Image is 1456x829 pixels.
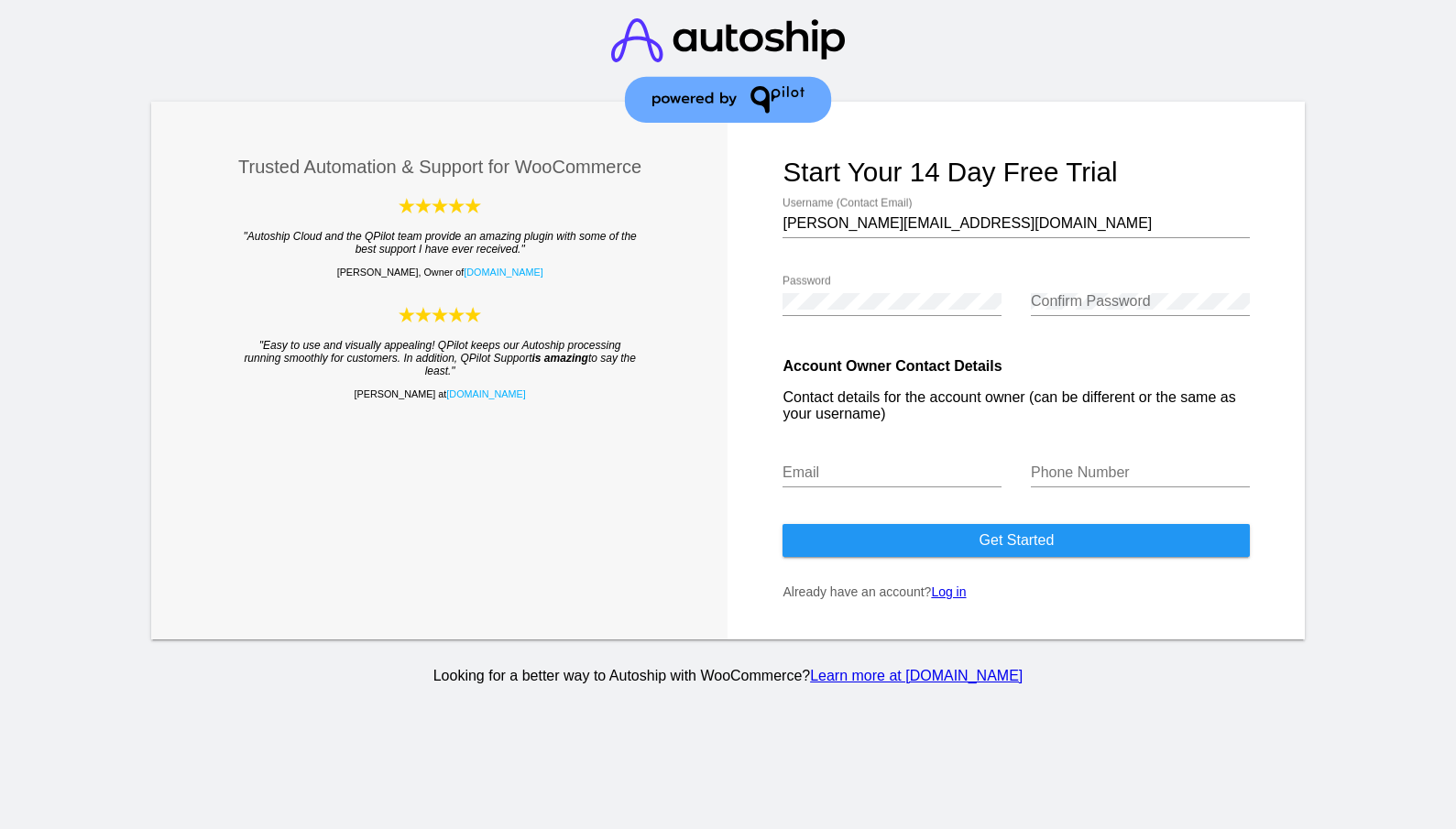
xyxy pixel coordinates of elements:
a: [DOMAIN_NAME] [464,267,542,278]
a: [DOMAIN_NAME] [446,388,525,399]
img: Autoship Cloud powered by QPilot [399,305,481,324]
button: Get started [783,524,1250,557]
strong: is amazing [532,352,588,365]
input: Username (Contact Email) [783,215,1250,232]
p: Contact details for the account owner (can be different or the same as your username) [783,389,1250,422]
input: Phone Number [1031,464,1250,481]
a: Log in [931,584,966,599]
strong: Account Owner Contact Details [783,358,1002,374]
p: Already have an account? [783,584,1250,599]
img: Autoship Cloud powered by QPilot [399,196,481,215]
input: Email [783,464,1002,481]
span: Get started [980,532,1055,548]
blockquote: "Easy to use and visually appealing! QPilot keeps our Autoship processing running smoothly for cu... [243,339,637,377]
h1: Start your 14 day free trial [783,157,1250,188]
p: [PERSON_NAME] at [206,388,673,399]
p: Looking for a better way to Autoship with WooCommerce? [148,668,1308,684]
blockquote: "Autoship Cloud and the QPilot team provide an amazing plugin with some of the best support I hav... [243,230,637,256]
h3: Trusted Automation & Support for WooCommerce [206,157,673,178]
a: Learn more at [DOMAIN_NAME] [810,668,1023,683]
p: [PERSON_NAME], Owner of [206,267,673,278]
